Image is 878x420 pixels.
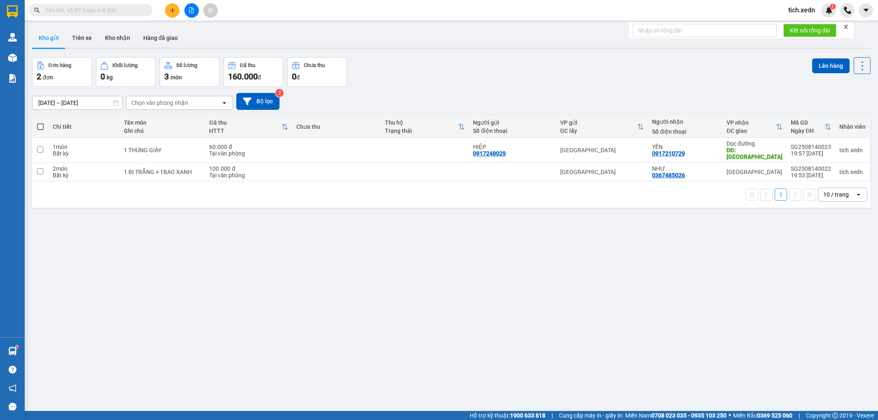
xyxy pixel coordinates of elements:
div: [GEOGRAPHIC_DATA] [727,169,783,175]
div: 0917210729 [652,150,685,157]
button: Kho nhận [98,28,137,48]
div: 0367485026 [652,172,685,179]
div: 10 / trang [823,190,849,199]
div: Khối lượng [112,63,137,68]
sup: 1 [16,346,18,348]
span: aim [207,7,213,13]
div: ĐC giao [727,128,776,134]
div: Ghi chú [124,128,201,134]
img: logo-vxr [7,5,18,18]
svg: open [221,100,228,106]
div: Trạng thái [385,128,458,134]
div: Đã thu [209,119,282,126]
div: SG2508140022 [791,165,831,172]
div: HTTT [209,128,282,134]
strong: 0708 023 035 - 0935 103 250 [651,412,727,419]
input: Nhập số tổng đài [633,24,777,37]
button: Khối lượng0kg [96,57,156,87]
button: 1 [775,188,787,201]
div: Tại văn phòng [209,172,288,179]
th: Toggle SortBy [556,116,648,138]
img: solution-icon [8,74,17,83]
span: Hỗ trợ kỹ thuật: [470,411,545,420]
div: Chi tiết [53,123,116,130]
div: Bất kỳ [53,150,116,157]
div: ĐC lấy [560,128,637,134]
button: Hàng đã giao [137,28,184,48]
button: Bộ lọc [236,93,279,110]
button: caret-down [859,3,873,18]
span: 160.000 [228,72,258,81]
img: icon-new-feature [825,7,833,14]
span: notification [9,384,16,392]
div: Ngày ĐH [791,128,824,134]
th: Toggle SortBy [381,116,469,138]
div: Đã thu [240,63,255,68]
div: tich.xedn [839,169,866,175]
button: Số lượng3món [160,57,219,87]
button: file-add [184,3,199,18]
button: Đơn hàng2đơn [32,57,92,87]
div: SG2508140023 [791,144,831,150]
span: close [843,24,849,30]
div: 1 THÙNG GIÁY [124,147,201,153]
div: Đơn hàng [49,63,71,68]
div: Dọc đường [727,140,783,147]
div: tich.xedn [839,147,866,153]
div: Tại văn phòng [209,150,288,157]
input: Tìm tên, số ĐT hoặc mã đơn [45,6,142,15]
span: 3 [164,72,169,81]
div: HIỆP [473,144,552,150]
span: kg [107,74,113,81]
div: Chưa thu [304,63,325,68]
div: Số điện thoại [473,128,552,134]
sup: 1 [830,4,836,9]
div: [GEOGRAPHIC_DATA] [560,169,644,175]
span: question-circle [9,366,16,374]
button: Trên xe [65,28,98,48]
button: aim [203,3,218,18]
input: Select a date range. [33,96,122,109]
span: message [9,403,16,411]
div: Chọn văn phòng nhận [131,99,188,107]
div: Người nhận [652,118,718,125]
span: Miền Nam [625,411,727,420]
span: đơn [43,74,53,81]
div: [GEOGRAPHIC_DATA] [560,147,644,153]
button: Kho gửi [32,28,65,48]
span: tich.xedn [782,5,822,15]
div: 1 BỊ TRẮNG + 1BAO XANH [124,169,201,175]
div: Tên món [124,119,201,126]
div: DĐ: CHỢ BÁC ÁI [727,147,783,160]
div: 2 món [53,165,116,172]
div: Bất kỳ [53,172,116,179]
div: VP nhận [727,119,776,126]
button: Kết nối tổng đài [783,24,836,37]
span: | [552,411,553,420]
button: Chưa thu0đ [287,57,347,87]
sup: 2 [275,89,284,97]
strong: 1900 633 818 [510,412,545,419]
span: Cung cấp máy in - giấy in: [559,411,623,420]
div: Mã GD [791,119,824,126]
div: 19:53 [DATE] [791,172,831,179]
button: Lên hàng [812,58,850,73]
div: YẾN [652,144,718,150]
div: Số điện thoại [652,128,718,135]
span: đ [258,74,261,81]
span: món [170,74,182,81]
div: Chưa thu [296,123,376,130]
span: file-add [189,7,194,13]
div: 0917248029 [473,150,506,157]
span: plus [170,7,175,13]
img: warehouse-icon [8,347,17,355]
span: đ [296,74,300,81]
span: 2 [37,72,41,81]
span: ⚪️ [729,414,731,417]
div: 60.000 đ [209,144,288,150]
img: warehouse-icon [8,53,17,62]
button: plus [165,3,179,18]
div: Thu hộ [385,119,458,126]
div: NHƯ [652,165,718,172]
span: | [799,411,800,420]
